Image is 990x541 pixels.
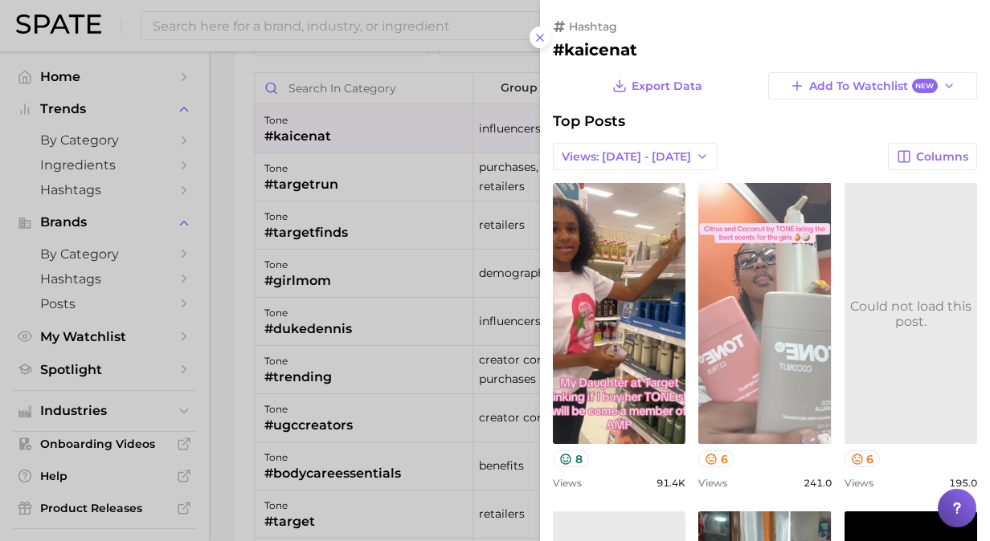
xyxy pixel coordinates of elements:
[809,79,937,94] span: Add to Watchlist
[569,19,617,34] span: hashtag
[768,72,977,100] button: Add to WatchlistNew
[912,79,938,94] span: New
[553,450,589,467] button: 8
[916,150,968,164] span: Columns
[553,112,625,130] span: Top Posts
[553,40,977,59] h2: #kaicenat
[562,150,691,164] span: Views: [DATE] - [DATE]
[845,299,977,329] div: Could not load this post.
[632,79,702,93] span: Export Data
[553,477,582,489] span: Views
[657,477,685,489] span: 91.4k
[608,72,706,100] button: Export Data
[845,477,873,489] span: Views
[949,477,977,489] span: 195.0
[845,183,977,444] a: Could not load this post.
[698,450,734,467] button: 6
[888,143,977,170] button: Columns
[553,143,718,170] button: Views: [DATE] - [DATE]
[845,450,881,467] button: 6
[698,477,727,489] span: Views
[804,477,832,489] span: 241.0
